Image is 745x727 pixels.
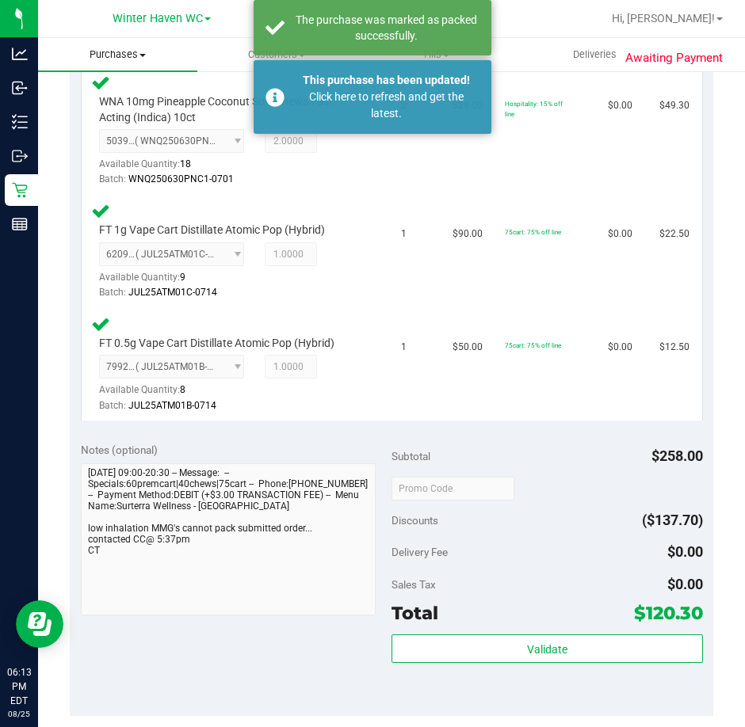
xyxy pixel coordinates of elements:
[612,12,715,25] span: Hi, [PERSON_NAME]!
[505,341,561,349] span: 75cart: 75% off line
[113,12,203,25] span: Winter Haven WC
[667,576,703,592] span: $0.00
[128,400,216,411] span: JUL25ATM01B-0714
[625,49,723,67] span: Awaiting Payment
[392,477,514,501] input: Promo Code
[527,643,567,656] span: Validate
[38,38,197,71] a: Purchases
[99,379,252,409] div: Available Quantity:
[667,543,703,560] span: $0.00
[642,512,703,528] span: ($137.70)
[392,578,436,591] span: Sales Tax
[12,148,28,164] inline-svg: Outbound
[99,400,126,411] span: Batch:
[515,38,674,71] a: Deliveries
[198,48,356,62] span: Customers
[392,506,438,535] span: Discounts
[12,80,28,96] inline-svg: Inbound
[392,602,438,624] span: Total
[453,340,483,355] span: $50.00
[608,226,632,242] span: $0.00
[99,173,126,185] span: Batch:
[552,48,638,62] span: Deliveries
[128,173,234,185] span: WNQ250630PNC1-0701
[180,384,185,395] span: 8
[651,447,703,464] span: $258.00
[12,46,28,62] inline-svg: Analytics
[99,266,252,297] div: Available Quantity:
[453,226,483,242] span: $90.00
[7,708,31,720] p: 08/25
[99,287,126,298] span: Batch:
[634,602,703,624] span: $120.30
[608,340,632,355] span: $0.00
[128,287,217,298] span: JUL25ATM01C-0714
[7,665,31,708] p: 06:13 PM EDT
[659,340,690,355] span: $12.50
[12,182,28,198] inline-svg: Retail
[392,634,703,663] button: Validate
[180,272,185,283] span: 9
[505,228,561,236] span: 75cart: 75% off line
[392,450,430,462] span: Subtotal
[12,114,28,130] inline-svg: Inventory
[16,600,63,648] iframe: Resource center
[392,546,448,558] span: Delivery Fee
[99,153,252,184] div: Available Quantity:
[608,98,632,113] span: $0.00
[401,340,407,355] span: 1
[12,216,28,232] inline-svg: Reports
[401,226,407,242] span: 1
[99,336,334,351] span: FT 0.5g Vape Cart Distillate Atomic Pop (Hybrid)
[99,94,361,124] span: WNA 10mg Pineapple Coconut Soft Chews Fast Acting (Indica) 10ct
[659,226,690,242] span: $22.50
[505,100,563,118] span: Hospitality: 15% off line
[180,158,191,169] span: 18
[659,98,690,113] span: $49.30
[81,443,158,456] span: Notes (optional)
[38,48,197,62] span: Purchases
[197,38,357,71] a: Customers
[99,223,325,238] span: FT 1g Vape Cart Distillate Atomic Pop (Hybrid)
